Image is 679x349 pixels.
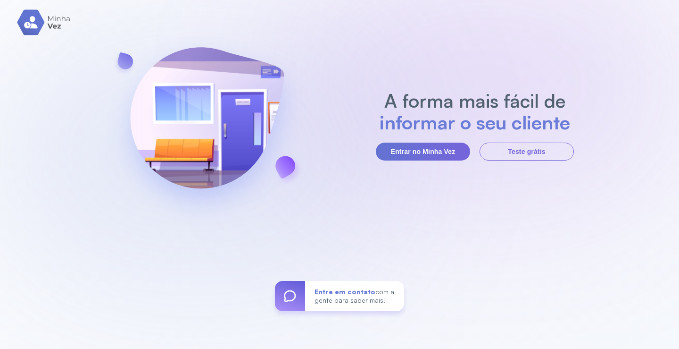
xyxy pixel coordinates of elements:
[380,90,571,111] h2: A forma mais fácil de
[315,288,375,296] span: Entre em contato
[480,143,574,161] button: Teste grátis
[17,9,71,35] img: logo.svg
[275,281,404,311] a: Entre em contatocom a gente para saber mais!
[376,143,470,161] button: Entrar no Minha Vez
[305,281,404,311] div: com a gente para saber mais!
[105,22,309,228] img: banner-login.svg
[380,111,571,133] h2: informar o seu cliente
